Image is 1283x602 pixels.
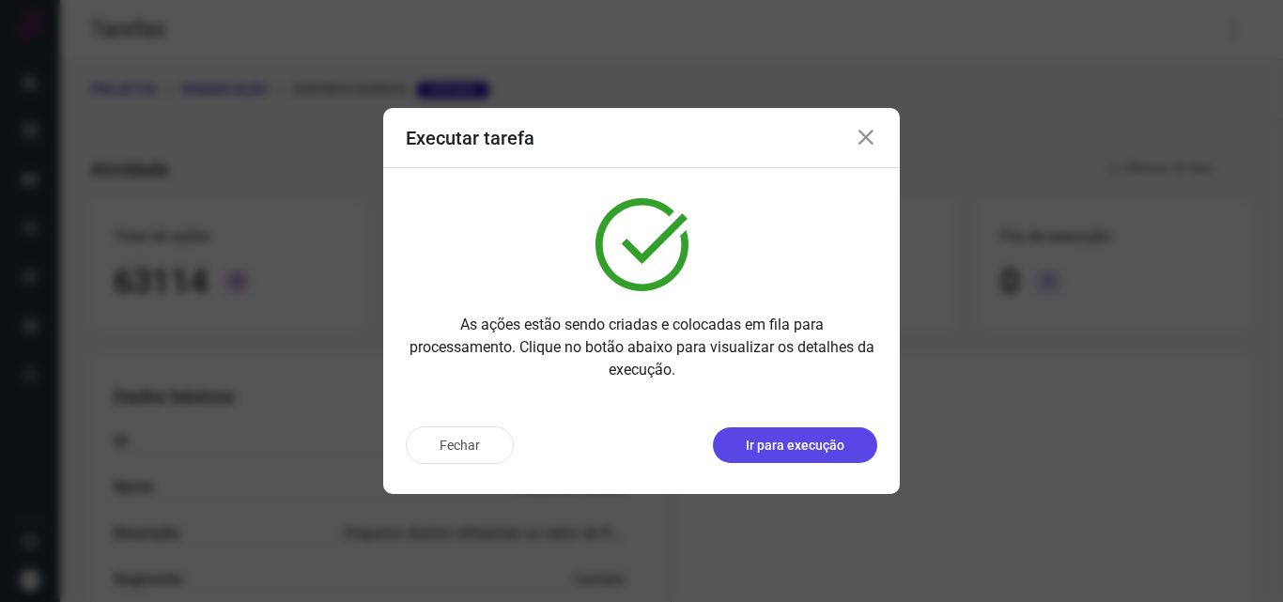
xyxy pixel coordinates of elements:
p: Ir para execução [746,436,844,455]
p: As ações estão sendo criadas e colocadas em fila para processamento. Clique no botão abaixo para ... [406,314,877,381]
h3: Executar tarefa [406,127,534,149]
button: Fechar [406,426,514,464]
button: Ir para execução [713,427,877,463]
img: verified.svg [595,198,688,291]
